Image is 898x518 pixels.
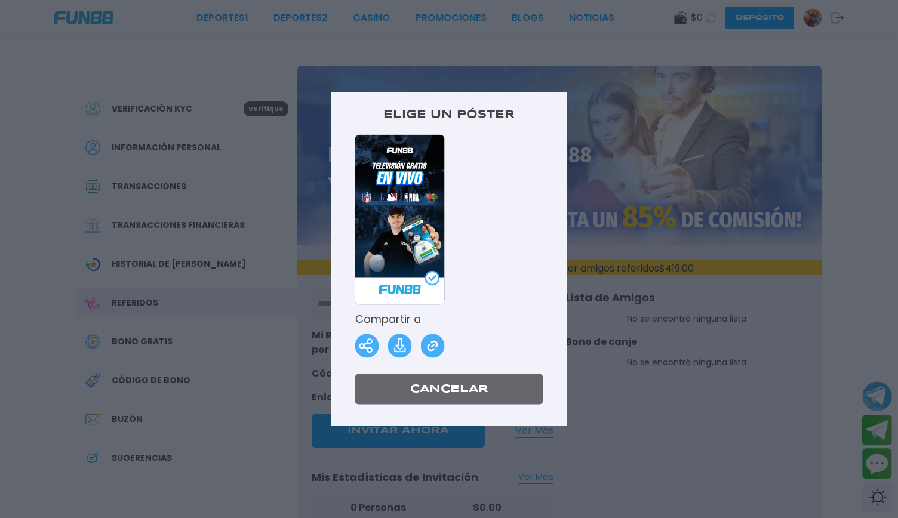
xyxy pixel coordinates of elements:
img: /assets/poster_6-21056e7e.webp [355,135,445,305]
img: Share Link [421,334,445,358]
img: Share [355,334,379,358]
img: Fun88 Logo [379,285,421,294]
p: Elige un póster [355,107,543,123]
img: Download [388,334,412,358]
button: Cancelar [355,374,543,405]
p: Compartir a [355,311,543,327]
